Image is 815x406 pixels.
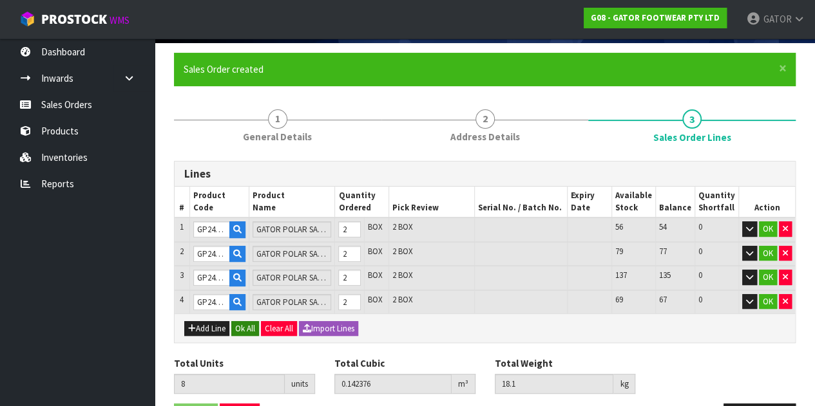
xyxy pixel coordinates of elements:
[613,374,635,394] div: kg
[698,221,702,232] span: 0
[779,59,787,77] span: ×
[682,109,702,129] span: 3
[653,131,731,144] span: Sales Order Lines
[698,294,702,305] span: 0
[759,246,777,261] button: OK
[615,270,627,281] span: 137
[698,246,702,257] span: 0
[759,221,777,237] button: OK
[189,187,249,217] th: Product Code
[368,221,383,232] span: BOX
[452,374,475,394] div: m³
[338,221,361,237] input: Qty Ordered
[110,14,129,26] small: WMS
[253,246,332,262] input: Name
[495,374,614,394] input: Total Weight
[180,246,184,257] span: 2
[41,11,107,28] span: ProStock
[193,294,230,310] input: Code
[180,270,184,281] span: 3
[738,187,795,217] th: Action
[698,270,702,281] span: 0
[174,356,224,370] label: Total Units
[567,187,611,217] th: Expiry Date
[249,187,335,217] th: Product Name
[261,321,297,337] button: Clear All
[368,246,383,257] span: BOX
[253,221,332,237] input: Name
[659,221,667,232] span: 54
[193,221,230,237] input: Code
[759,270,777,285] button: OK
[334,374,452,394] input: Total Cubic
[338,294,361,310] input: Qty Ordered
[392,221,413,232] span: 2 BOX
[611,187,655,217] th: Available Stock
[695,187,738,217] th: Quantity Shortfall
[334,356,385,370] label: Total Cubic
[193,270,230,286] input: Code
[495,356,553,370] label: Total Weight
[368,270,383,281] span: BOX
[338,246,361,262] input: Qty Ordered
[253,294,332,310] input: Name
[388,187,474,217] th: Pick Review
[184,168,785,180] h3: Lines
[655,187,695,217] th: Balance
[591,12,720,23] strong: G08 - GATOR FOOTWEAR PTY LTD
[615,246,623,257] span: 79
[392,246,413,257] span: 2 BOX
[184,321,229,337] button: Add Line
[175,187,189,217] th: #
[392,294,413,305] span: 2 BOX
[659,270,671,281] span: 135
[180,221,184,232] span: 1
[231,321,259,337] button: Ok All
[615,294,623,305] span: 69
[285,374,315,394] div: units
[450,130,520,143] span: Address Details
[253,270,332,286] input: Name
[759,294,777,309] button: OK
[475,109,495,129] span: 2
[174,374,285,394] input: Total Units
[268,109,287,129] span: 1
[299,321,358,337] button: Import Lines
[659,246,667,257] span: 77
[184,63,264,75] span: Sales Order created
[474,187,567,217] th: Serial No. / Batch No.
[659,294,667,305] span: 67
[763,13,791,25] span: GATOR
[243,130,312,143] span: General Details
[338,270,361,286] input: Qty Ordered
[368,294,383,305] span: BOX
[615,221,623,232] span: 56
[392,270,413,281] span: 2 BOX
[19,11,35,27] img: cube-alt.png
[180,294,184,305] span: 4
[335,187,389,217] th: Quantity Ordered
[193,246,230,262] input: Code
